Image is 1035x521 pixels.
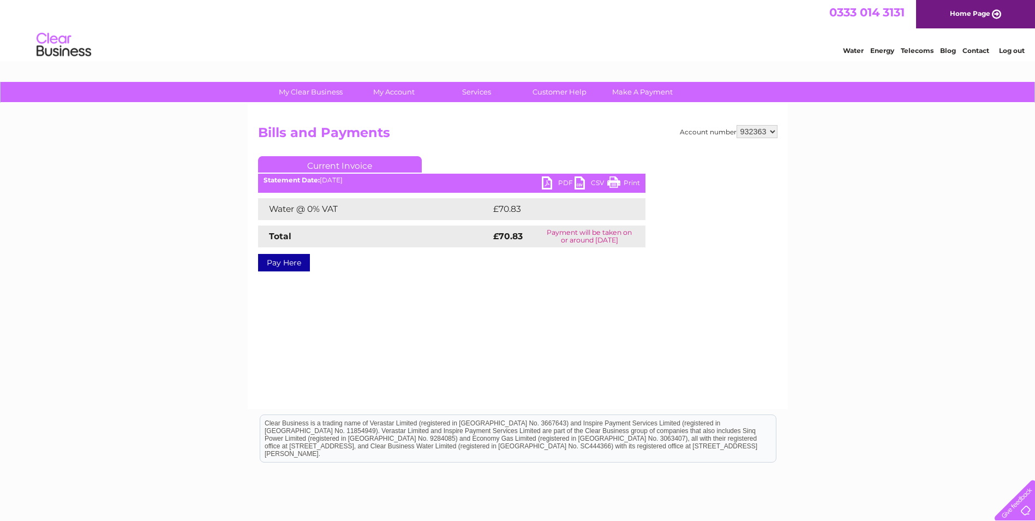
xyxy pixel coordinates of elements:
a: Current Invoice [258,156,422,173]
div: Account number [680,125,777,138]
a: My Clear Business [266,82,356,102]
a: Water [843,46,864,55]
td: Water @ 0% VAT [258,198,490,220]
a: My Account [349,82,439,102]
strong: £70.83 [493,231,523,241]
a: CSV [575,176,607,192]
div: [DATE] [258,176,645,184]
b: Statement Date: [264,176,320,184]
a: Telecoms [901,46,934,55]
a: Contact [962,46,989,55]
a: Blog [940,46,956,55]
a: Print [607,176,640,192]
a: Energy [870,46,894,55]
a: Customer Help [514,82,605,102]
strong: Total [269,231,291,241]
a: Log out [999,46,1025,55]
a: PDF [542,176,575,192]
a: Make A Payment [597,82,687,102]
a: Services [432,82,522,102]
div: Clear Business is a trading name of Verastar Limited (registered in [GEOGRAPHIC_DATA] No. 3667643... [260,6,776,53]
td: £70.83 [490,198,624,220]
td: Payment will be taken on or around [DATE] [534,226,645,247]
h2: Bills and Payments [258,125,777,146]
a: 0333 014 3131 [829,5,905,19]
a: Pay Here [258,254,310,271]
img: logo.png [36,28,92,62]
